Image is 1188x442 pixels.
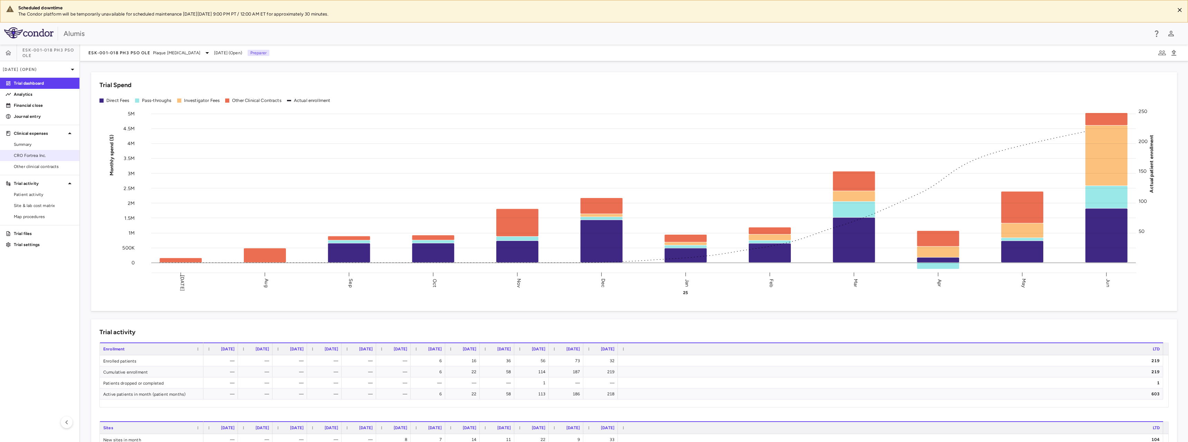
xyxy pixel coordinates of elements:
[179,275,185,291] text: [DATE]
[768,279,774,287] text: Feb
[14,130,66,137] p: Clinical expenses
[124,215,135,221] tspan: 1.5M
[64,28,1148,39] div: Alumis
[497,347,511,351] span: [DATE]
[1139,109,1147,114] tspan: 250
[256,347,269,351] span: [DATE]
[1105,279,1111,287] text: Jun
[1149,134,1155,192] tspan: Actual patient enrollment
[14,80,74,86] p: Trial dashboard
[14,102,74,109] p: Financial close
[256,425,269,430] span: [DATE]
[382,388,407,399] div: —
[100,377,203,388] div: Patients dropped or completed
[417,377,442,388] div: —
[486,355,511,366] div: 36
[279,366,304,377] div: —
[486,388,511,399] div: 58
[14,214,74,220] span: Map procedures
[313,377,338,388] div: —
[348,355,373,366] div: —
[532,425,545,430] span: [DATE]
[313,366,338,377] div: —
[14,191,74,198] span: Patient activity
[684,279,690,286] text: Jan
[520,355,545,366] div: 56
[88,50,150,56] span: ESK-001-018 Ph3 PsO OLE
[279,388,304,399] div: —
[22,47,79,58] span: ESK-001-018 Ph3 PsO OLE
[497,425,511,430] span: [DATE]
[451,355,476,366] div: 16
[122,245,135,251] tspan: 500K
[18,11,1169,17] p: The Condor platform will be temporarily unavailable for scheduled maintenance [DATE][DATE] 9:00 P...
[624,366,1160,377] div: 219
[394,425,407,430] span: [DATE]
[313,355,338,366] div: —
[244,377,269,388] div: —
[394,347,407,351] span: [DATE]
[516,278,522,288] text: Nov
[555,366,580,377] div: 187
[244,366,269,377] div: —
[1139,198,1147,204] tspan: 100
[14,91,74,97] p: Analytics
[451,366,476,377] div: 22
[600,278,606,287] text: Dec
[100,388,203,399] div: Active patients in month (patient months)
[417,355,442,366] div: 6
[348,377,373,388] div: —
[417,388,442,399] div: 6
[14,152,74,159] span: CRO Fortrea Inc.
[294,97,330,104] div: Actual enrollment
[1021,278,1027,288] text: May
[520,388,545,399] div: 113
[348,366,373,377] div: —
[359,347,373,351] span: [DATE]
[14,242,74,248] p: Trial settings
[566,347,580,351] span: [DATE]
[124,185,135,191] tspan: 2.5M
[184,97,220,104] div: Investigator Fees
[142,97,172,104] div: Pass-throughs
[264,279,269,287] text: Aug
[123,126,135,132] tspan: 4.5M
[1139,228,1144,234] tspan: 50
[103,425,113,430] span: Sites
[382,355,407,366] div: —
[3,66,68,73] p: [DATE] (Open)
[359,425,373,430] span: [DATE]
[451,377,476,388] div: —
[532,347,545,351] span: [DATE]
[210,355,234,366] div: —
[348,279,354,287] text: Sep
[555,388,580,399] div: 186
[428,347,442,351] span: [DATE]
[4,27,54,38] img: logo-full-SnFGN8VE.png
[590,355,614,366] div: 32
[555,377,580,388] div: —
[624,377,1160,388] div: 1
[14,163,74,170] span: Other clinical contracts
[451,388,476,399] div: 22
[486,366,511,377] div: 58
[221,347,234,351] span: [DATE]
[109,134,115,176] tspan: Monthly spend ($)
[210,377,234,388] div: —
[520,366,545,377] div: 114
[566,425,580,430] span: [DATE]
[463,425,476,430] span: [DATE]
[14,113,74,120] p: Journal entry
[463,347,476,351] span: [DATE]
[937,279,942,286] text: Apr
[14,231,74,237] p: Trial files
[853,279,859,287] text: Mar
[486,377,511,388] div: —
[127,141,135,147] tspan: 4M
[14,180,66,187] p: Trial activity
[132,260,135,266] tspan: 0
[244,355,269,366] div: —
[214,50,242,56] span: [DATE] (Open)
[382,366,407,377] div: —
[124,156,135,161] tspan: 3.5M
